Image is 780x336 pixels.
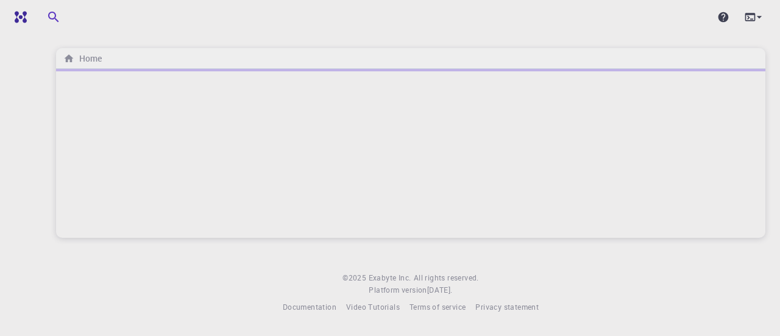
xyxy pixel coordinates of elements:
a: Video Tutorials [346,301,400,313]
img: logo [10,11,27,23]
span: Platform version [369,284,427,296]
a: Terms of service [409,301,466,313]
a: Documentation [283,301,336,313]
span: Documentation [283,302,336,312]
a: Exabyte Inc. [369,272,411,284]
span: Exabyte Inc. [369,273,411,282]
span: [DATE] . [427,285,453,295]
nav: breadcrumb [61,52,104,65]
h6: Home [74,52,102,65]
span: © 2025 [342,272,368,284]
span: All rights reserved. [414,272,479,284]
a: Privacy statement [475,301,539,313]
span: Privacy statement [475,302,539,312]
span: Video Tutorials [346,302,400,312]
span: Terms of service [409,302,466,312]
a: [DATE]. [427,284,453,296]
